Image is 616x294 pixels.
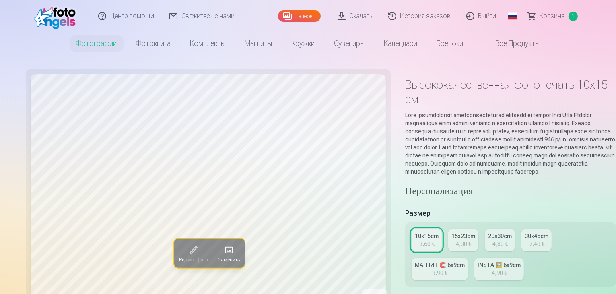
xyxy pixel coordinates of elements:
button: Редакт. фото [174,239,213,268]
div: 3,90 € [432,269,447,277]
a: 10x15cm3,60 € [412,229,442,251]
a: МАГНИТ 🧲 6x9cm3,90 € [412,258,468,280]
div: 30x45cm [525,232,548,240]
div: 20x30cm [488,232,512,240]
span: Редакт. фото [179,257,208,263]
div: 4,80 € [492,240,508,248]
div: 10x15cm [415,232,439,240]
a: Магниты [235,32,282,55]
div: 3,60 € [419,240,435,248]
div: 15x23cm [451,232,475,240]
div: МАГНИТ 🧲 6x9cm [415,261,465,269]
div: 4,90 € [492,269,507,277]
a: 30x45cm7,40 € [521,229,552,251]
div: INSTA 🖼️ 6x9cm [478,261,521,269]
a: 20x30cm4,80 € [485,229,515,251]
h4: Персонализация [405,185,616,198]
h5: Размер [405,208,616,219]
a: Галерея [278,10,321,22]
span: 1 [569,12,578,21]
a: 15x23cm4,30 € [448,229,478,251]
div: 7,40 € [529,240,544,248]
span: Корзина [540,11,565,21]
p: Lore ipsumdolorsit ametconsecteturad elitsedd ei tempor Inci Utla Etdolor magnaaliqua enim admini... [405,111,616,176]
span: Заменить [218,257,240,263]
a: Комплекты [181,32,235,55]
img: /fa1 [34,3,80,29]
a: Брелоки [427,32,473,55]
a: Сувениры [325,32,375,55]
a: Фотокнига [127,32,181,55]
a: INSTA 🖼️ 6x9cm4,90 € [474,258,524,280]
a: Фотографии [67,32,127,55]
div: 4,30 € [456,240,471,248]
a: Календари [375,32,427,55]
button: Заменить [213,239,245,268]
a: Все продукты [473,32,550,55]
a: Кружки [282,32,325,55]
h1: Высококачественная фотопечать 10x15 см [405,77,616,106]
